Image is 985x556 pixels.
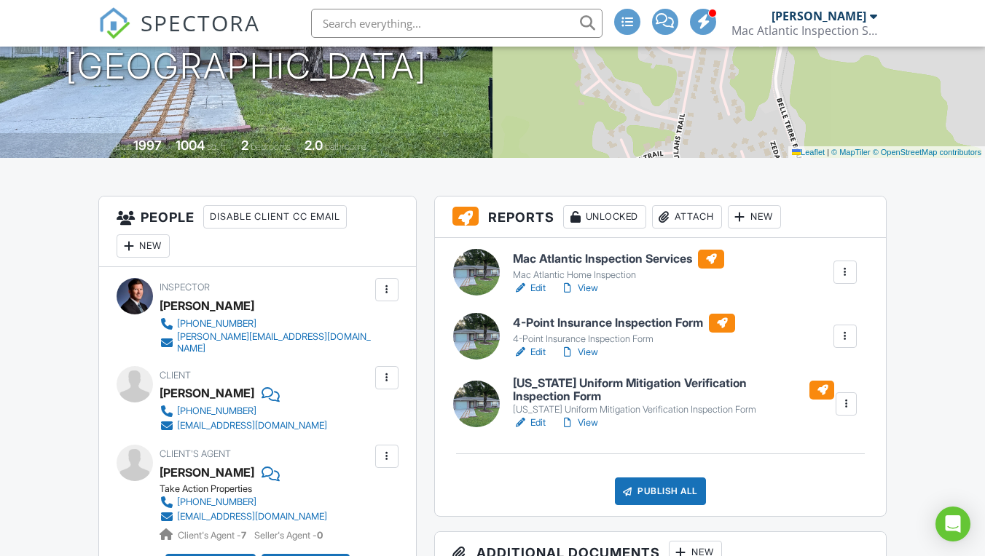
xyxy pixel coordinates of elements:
[325,141,366,152] span: bathrooms
[241,530,246,541] strong: 7
[772,9,866,23] div: [PERSON_NAME]
[513,416,546,430] a: Edit
[513,333,735,345] div: 4-Point Insurance Inspection Form
[176,138,205,153] div: 1004
[160,382,254,404] div: [PERSON_NAME]
[177,496,256,508] div: [PHONE_NUMBER]
[513,314,735,333] h6: 4-Point Insurance Inspection Form
[207,141,227,152] span: sq. ft.
[513,269,724,281] div: Mac Atlantic Home Inspection
[177,318,256,330] div: [PHONE_NUMBER]
[251,141,291,152] span: bedrooms
[160,495,327,509] a: [PHONE_NUMBER]
[652,205,722,229] div: Attach
[560,345,598,360] a: View
[160,282,210,293] span: Inspector
[935,507,970,541] div: Open Intercom Messenger
[160,448,231,459] span: Client's Agent
[305,138,323,153] div: 2.0
[513,404,834,416] div: [US_STATE] Uniform Mitigation Verification Inspection Form
[160,331,372,354] a: [PERSON_NAME][EMAIL_ADDRESS][DOMAIN_NAME]
[160,404,327,418] a: [PHONE_NUMBER]
[98,20,260,50] a: SPECTORA
[115,141,131,152] span: Built
[560,416,598,430] a: View
[241,138,248,153] div: 2
[99,196,416,267] h3: People
[98,7,130,39] img: The Best Home Inspection Software - Spectora
[178,530,248,541] span: Client's Agent -
[160,295,254,317] div: [PERSON_NAME]
[560,281,598,295] a: View
[160,461,254,483] a: [PERSON_NAME]
[513,345,546,360] a: Edit
[160,483,339,495] div: Take Action Properties
[177,511,327,523] div: [EMAIL_ADDRESS][DOMAIN_NAME]
[311,9,603,38] input: Search everything...
[513,281,546,295] a: Edit
[66,9,427,87] h1: [STREET_ADDRESS] [GEOGRAPHIC_DATA]
[873,148,981,156] a: © OpenStreetMap contributors
[563,205,646,229] div: Unlocked
[177,331,372,354] div: [PERSON_NAME][EMAIL_ADDRESS][DOMAIN_NAME]
[133,138,162,153] div: 1997
[317,530,323,541] strong: 0
[615,477,706,505] div: Publish All
[513,377,834,402] h6: [US_STATE] Uniform Mitigation Verification Inspection Form
[177,420,327,432] div: [EMAIL_ADDRESS][DOMAIN_NAME]
[513,250,724,282] a: Mac Atlantic Inspection Services Mac Atlantic Home Inspection
[435,196,886,238] h3: Reports
[513,314,735,346] a: 4-Point Insurance Inspection Form 4-Point Insurance Inspection Form
[160,418,327,433] a: [EMAIL_ADDRESS][DOMAIN_NAME]
[731,23,877,38] div: Mac Atlantic Inspection Services LLC
[254,530,323,541] span: Seller's Agent -
[177,405,256,417] div: [PHONE_NUMBER]
[117,234,170,258] div: New
[160,317,372,331] a: [PHONE_NUMBER]
[513,377,834,416] a: [US_STATE] Uniform Mitigation Verification Inspection Form [US_STATE] Uniform Mitigation Verifica...
[141,7,260,38] span: SPECTORA
[160,509,327,524] a: [EMAIL_ADDRESS][DOMAIN_NAME]
[513,250,724,269] h6: Mac Atlantic Inspection Services
[160,370,191,381] span: Client
[792,148,825,156] a: Leaflet
[203,205,347,229] div: Disable Client CC Email
[831,148,871,156] a: © MapTiler
[728,205,781,229] div: New
[827,148,829,156] span: |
